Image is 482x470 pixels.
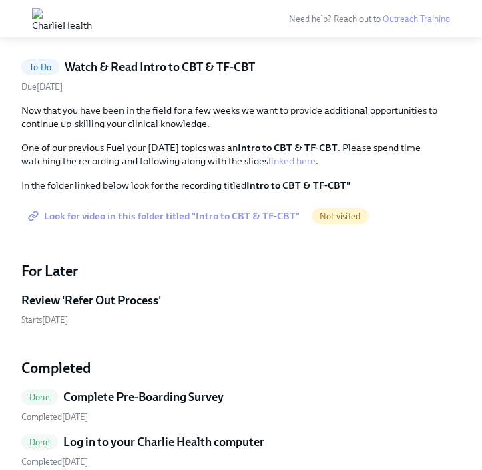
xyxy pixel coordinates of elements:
[65,59,255,75] h5: Watch & Read Intro to CBT & TF-CBT
[289,14,450,24] span: Need help? Reach out to
[21,315,68,325] span: Wednesday, August 27th 2025, 10:00 am
[21,358,461,378] h4: Completed
[21,82,63,92] span: Tuesday, August 26th 2025, 10:00 am
[21,62,59,72] span: To Do
[21,141,461,168] p: One of our previous Fuel your [DATE] topics was an . Please spend time watching the recording and...
[383,14,450,24] a: Outreach Training
[21,59,461,93] a: To DoWatch & Read Intro to CBT & TF-CBTDue[DATE]
[31,209,300,223] span: Look for video in this folder titled "Intro to CBT & TF-CBT"
[21,437,58,447] span: Done
[21,434,461,468] a: DoneLog in to your Charlie Health computer Completed[DATE]
[21,389,461,423] a: DoneComplete Pre-Boarding Survey Completed[DATE]
[63,434,264,450] h5: Log in to your Charlie Health computer
[32,8,92,29] img: CharlieHealth
[246,179,350,191] strong: Intro to CBT & TF-CBT"
[21,292,161,308] h5: Review 'Refer Out Process'
[21,412,88,422] span: Friday, July 18th 2025, 11:15 am
[21,392,58,402] span: Done
[268,155,316,167] a: linked here
[21,261,461,281] h4: For Later
[21,292,461,326] a: Review 'Refer Out Process'Starts[DATE]
[21,104,461,130] p: Now that you have been in the field for a few weeks we want to provide additional opportunities t...
[63,389,224,405] h5: Complete Pre-Boarding Survey
[21,457,88,467] span: Friday, July 18th 2025, 11:15 am
[21,179,461,192] p: In the folder linked below look for the recording titled
[21,203,309,229] a: Look for video in this folder titled "Intro to CBT & TF-CBT"
[312,211,369,221] span: Not visited
[238,142,338,154] strong: Intro to CBT & TF-CBT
